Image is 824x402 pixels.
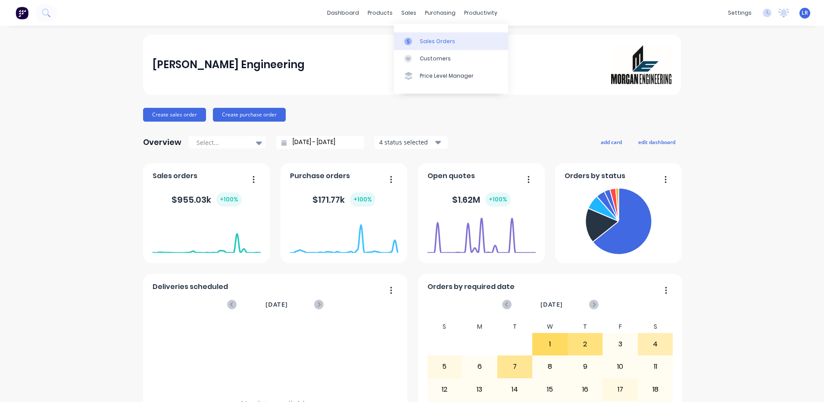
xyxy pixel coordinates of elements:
div: + 100 % [216,192,242,207]
div: 10 [603,356,637,377]
span: Orders by required date [428,282,515,292]
span: Open quotes [428,171,475,181]
div: Price Level Manager [420,72,474,80]
img: Morgan Engineering [611,45,671,84]
div: settings [724,6,756,19]
a: Price Level Manager [394,67,508,85]
div: 11 [638,356,673,377]
button: add card [595,136,627,148]
div: 4 status selected [379,138,434,147]
div: 6 [462,356,497,377]
div: 3 [603,333,637,355]
div: Sales Orders [420,38,455,45]
div: 13 [462,379,497,400]
div: 5 [428,356,462,377]
img: Factory [16,6,28,19]
div: $ 955.03k [172,192,242,207]
span: LR [802,9,808,17]
span: [DATE] [540,300,563,309]
div: 7 [498,356,532,377]
span: [DATE] [265,300,288,309]
div: products [363,6,397,19]
div: productivity [460,6,502,19]
div: 4 [638,333,673,355]
a: Sales Orders [394,32,508,50]
div: F [602,320,638,333]
span: Orders by status [565,171,625,181]
div: 12 [428,379,462,400]
div: purchasing [421,6,460,19]
div: Overview [143,134,181,151]
span: Purchase orders [290,171,350,181]
div: M [462,320,497,333]
div: S [427,320,462,333]
div: 1 [533,333,567,355]
div: 2 [568,333,602,355]
div: S [638,320,673,333]
div: Customers [420,55,451,63]
div: $ 171.77k [312,192,375,207]
div: 16 [568,379,602,400]
button: Create sales order [143,108,206,122]
div: 15 [533,379,567,400]
div: T [568,320,603,333]
a: Customers [394,50,508,67]
span: Sales orders [153,171,197,181]
div: $ 1.62M [452,192,511,207]
div: 18 [638,379,673,400]
div: 9 [568,356,602,377]
div: sales [397,6,421,19]
div: [PERSON_NAME] Engineering [153,56,305,73]
div: 17 [603,379,637,400]
div: 14 [498,379,532,400]
div: + 100 % [485,192,511,207]
div: T [497,320,533,333]
a: dashboard [323,6,363,19]
div: W [532,320,568,333]
div: 8 [533,356,567,377]
div: + 100 % [350,192,375,207]
button: Create purchase order [213,108,286,122]
button: edit dashboard [633,136,681,148]
button: 4 status selected [375,136,448,149]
